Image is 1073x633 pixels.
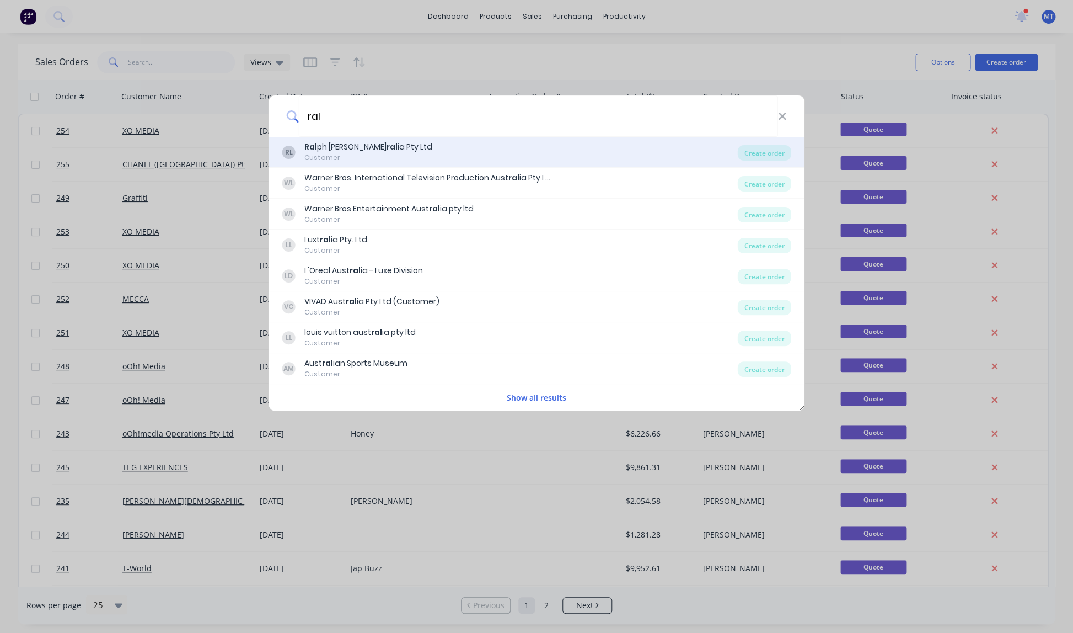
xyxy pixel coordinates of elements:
div: WL [282,208,296,221]
div: VC [282,300,296,313]
b: ral [387,141,398,152]
div: VIVAD Aust ia Pty Ltd (Customer) [304,296,439,307]
div: Customer [304,307,439,317]
div: Create order [738,331,791,346]
div: Create order [738,238,791,253]
div: louis vuitton aust ia pty ltd [304,327,416,338]
div: Customer [304,246,369,256]
div: Customer [304,153,432,163]
b: ral [429,203,440,214]
div: LD [282,269,296,283]
div: Aust ian Sports Museum [304,358,407,369]
div: LL [282,238,296,252]
div: L'Oreal Aust ia - Luxe Division [304,265,423,276]
div: Customer [304,369,407,379]
div: Customer [304,338,416,348]
div: LL [282,331,296,344]
b: ral [346,296,357,307]
div: Create order [738,300,791,315]
div: AM [282,362,296,375]
div: Luxt ia Pty. Ltd. [304,234,369,246]
b: Ral [304,141,317,152]
b: ral [350,265,361,276]
b: ral [371,327,382,338]
div: Create order [738,207,791,222]
div: Create order [738,145,791,161]
div: ph [PERSON_NAME] ia Pty Ltd [304,141,432,153]
div: WL [282,177,296,190]
div: Create order [738,176,791,192]
b: ral [508,172,519,183]
div: Customer [304,184,552,194]
div: Create order [738,361,791,377]
button: Show all results [503,391,570,404]
div: Warner Bros. International Television Production Aust ia Pty Ltd [304,172,552,184]
b: ral [320,234,331,245]
div: Customer [304,215,474,225]
input: Enter a customer name to create a new order... [298,95,777,137]
b: ral [322,358,333,369]
div: Create order [738,269,791,284]
div: Customer [304,276,423,286]
div: Warner Bros Entertainment Aust ia pty ltd [304,203,474,215]
div: RL [282,146,296,159]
